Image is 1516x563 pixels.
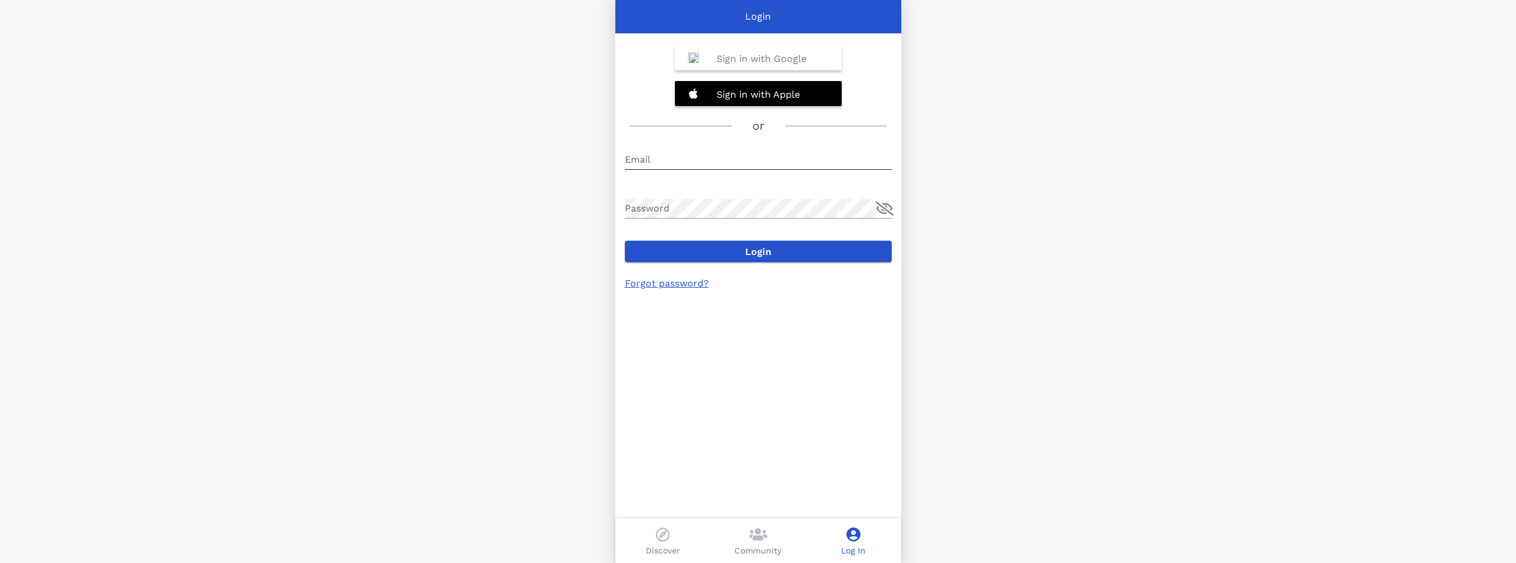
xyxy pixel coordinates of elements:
[688,88,699,99] img: 20201228132320%21Apple_logo_white.svg
[646,545,680,557] p: Discover
[876,201,894,216] button: append icon
[625,278,709,289] a: Forgot password?
[634,246,882,257] span: Login
[745,10,771,24] p: Login
[841,545,866,557] p: Log In
[717,89,800,100] b: Sign in with Apple
[734,545,782,557] p: Community
[717,53,807,64] b: Sign in with Google
[688,52,699,63] img: Google_%22G%22_Logo.svg
[625,241,892,262] button: Login
[752,117,764,135] h3: or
